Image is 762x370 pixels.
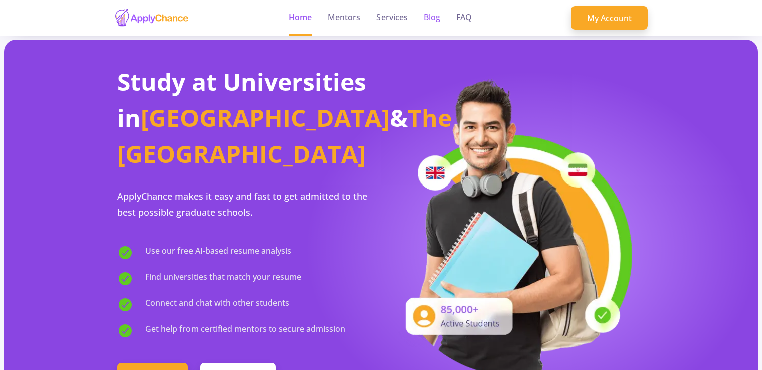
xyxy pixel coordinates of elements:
span: [GEOGRAPHIC_DATA] [141,101,390,134]
span: Study at Universities in [117,65,366,134]
a: My Account [571,6,648,30]
span: Connect and chat with other students [145,297,289,313]
span: Find universities that match your resume [145,271,301,287]
span: & [390,101,408,134]
span: ApplyChance makes it easy and fast to get admitted to the best possible graduate schools. [117,190,367,218]
span: Use our free AI-based resume analysis [145,245,291,261]
span: Get help from certified mentors to secure admission [145,323,345,339]
img: applychance logo [114,8,189,28]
